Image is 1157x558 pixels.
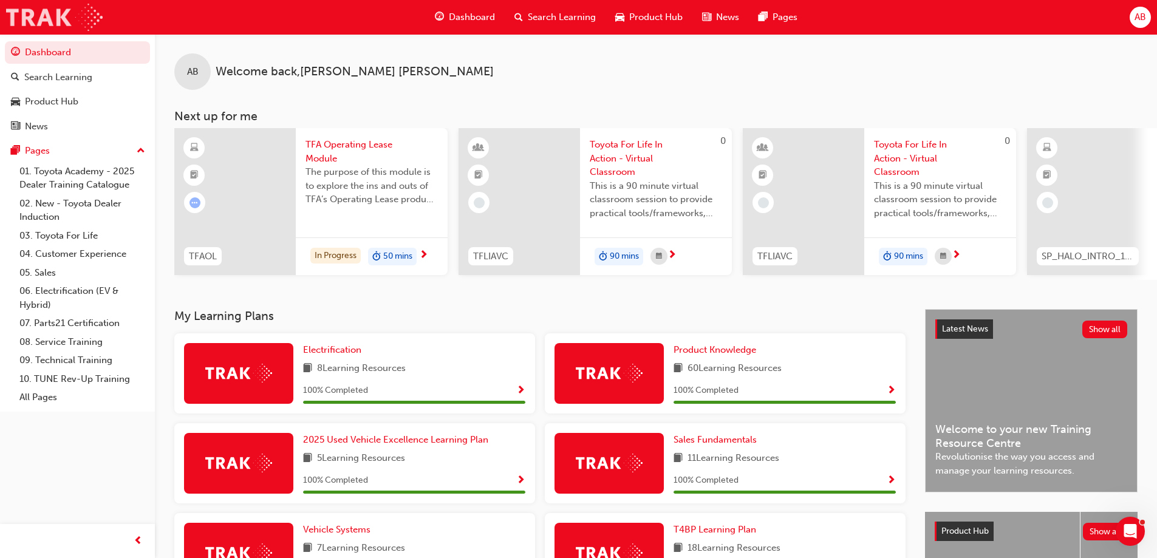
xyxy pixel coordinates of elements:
[303,434,488,445] span: 2025 Used Vehicle Excellence Learning Plan
[155,109,1157,123] h3: Next up for me
[674,384,739,398] span: 100 % Completed
[305,138,438,165] span: TFA Operating Lease Module
[303,524,370,535] span: Vehicle Systems
[692,5,749,30] a: news-iconNews
[15,388,150,407] a: All Pages
[887,386,896,396] span: Show Progress
[459,128,732,275] a: 0TFLIAVCToyota For Life In Action - Virtual ClassroomThis is a 90 minute virtual classroom sessio...
[1082,321,1128,338] button: Show all
[674,523,761,537] a: T4BP Learning Plan
[303,474,368,488] span: 100 % Completed
[303,451,312,466] span: book-icon
[205,454,272,472] img: Trak
[883,249,892,265] span: duration-icon
[11,97,20,107] span: car-icon
[216,65,494,79] span: Welcome back , [PERSON_NAME] [PERSON_NAME]
[702,10,711,25] span: news-icon
[15,282,150,314] a: 06. Electrification (EV & Hybrid)
[5,140,150,162] button: Pages
[15,314,150,333] a: 07. Parts21 Certification
[940,249,946,264] span: calendar-icon
[674,474,739,488] span: 100 % Completed
[1042,250,1134,264] span: SP_HALO_INTRO_1223_EL
[15,245,150,264] a: 04. Customer Experience
[773,10,797,24] span: Pages
[1042,197,1053,208] span: learningRecordVerb_NONE-icon
[134,534,143,549] span: prev-icon
[303,384,368,398] span: 100 % Completed
[5,41,150,64] a: Dashboard
[15,226,150,245] a: 03. Toyota For Life
[935,423,1127,450] span: Welcome to your new Training Resource Centre
[137,143,145,159] span: up-icon
[303,433,493,447] a: 2025 Used Vehicle Excellence Learning Plan
[303,523,375,537] a: Vehicle Systems
[606,5,692,30] a: car-iconProduct Hub
[435,10,444,25] span: guage-icon
[749,5,807,30] a: pages-iconPages
[174,309,906,323] h3: My Learning Plans
[6,4,103,31] img: Trak
[1005,135,1010,146] span: 0
[674,541,683,556] span: book-icon
[25,144,50,158] div: Pages
[25,120,48,134] div: News
[5,39,150,140] button: DashboardSearch LearningProduct HubNews
[516,383,525,398] button: Show Progress
[590,179,722,220] span: This is a 90 minute virtual classroom session to provide practical tools/frameworks, behaviours a...
[383,250,412,264] span: 50 mins
[303,541,312,556] span: book-icon
[449,10,495,24] span: Dashboard
[759,140,767,156] span: learningResourceType_INSTRUCTOR_LED-icon
[205,364,272,383] img: Trak
[310,248,361,264] div: In Progress
[952,250,961,261] span: next-icon
[25,95,78,109] div: Product Hub
[688,361,782,376] span: 60 Learning Resources
[1130,7,1151,28] button: AB
[599,249,607,265] span: duration-icon
[11,72,19,83] span: search-icon
[887,475,896,486] span: Show Progress
[474,168,483,183] span: booktick-icon
[743,128,1016,275] a: 0TFLIAVCToyota For Life In Action - Virtual ClassroomThis is a 90 minute virtual classroom sessio...
[759,168,767,183] span: booktick-icon
[303,361,312,376] span: book-icon
[15,194,150,226] a: 02. New - Toyota Dealer Induction
[610,250,639,264] span: 90 mins
[674,524,756,535] span: T4BP Learning Plan
[317,541,405,556] span: 7 Learning Resources
[516,386,525,396] span: Show Progress
[942,324,988,334] span: Latest News
[874,138,1006,179] span: Toyota For Life In Action - Virtual Classroom
[716,10,739,24] span: News
[15,351,150,370] a: 09. Technical Training
[674,433,762,447] a: Sales Fundamentals
[720,135,726,146] span: 0
[935,450,1127,477] span: Revolutionise the way you access and manage your learning resources.
[674,361,683,376] span: book-icon
[667,250,677,261] span: next-icon
[674,344,756,355] span: Product Knowledge
[425,5,505,30] a: guage-iconDashboard
[24,70,92,84] div: Search Learning
[189,197,200,208] span: learningRecordVerb_ATTEMPT-icon
[528,10,596,24] span: Search Learning
[758,197,769,208] span: learningRecordVerb_NONE-icon
[887,473,896,488] button: Show Progress
[674,451,683,466] span: book-icon
[576,364,643,383] img: Trak
[516,473,525,488] button: Show Progress
[190,168,199,183] span: booktick-icon
[474,197,485,208] span: learningRecordVerb_NONE-icon
[514,10,523,25] span: search-icon
[656,249,662,264] span: calendar-icon
[419,250,428,261] span: next-icon
[615,10,624,25] span: car-icon
[187,65,199,79] span: AB
[688,541,780,556] span: 18 Learning Resources
[317,361,406,376] span: 8 Learning Resources
[5,66,150,89] a: Search Learning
